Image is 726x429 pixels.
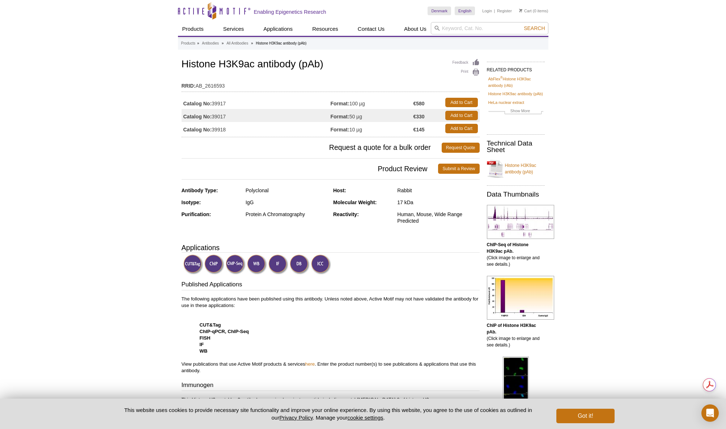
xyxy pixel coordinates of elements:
strong: IF [200,342,204,347]
td: 39917 [182,96,331,109]
td: 39017 [182,109,331,122]
h3: Published Applications [182,280,480,290]
a: Add to Cart [445,124,478,133]
div: 17 kDa [397,199,479,206]
a: Feedback [453,59,480,67]
a: About Us [400,22,431,36]
a: Denmark [428,7,451,15]
strong: Isotype: [182,199,201,205]
span: Product Review [182,164,438,174]
sup: ® [500,76,503,79]
strong: €145 [413,126,424,133]
img: Western Blot Validated [247,255,267,274]
img: Histone H3K9ac antibody (pAb) tested by ChIP. [487,276,554,320]
strong: Catalog No: [183,100,212,107]
a: Submit a Review [438,164,479,174]
li: (0 items) [519,7,548,15]
span: Search [524,25,545,31]
a: Histone H3K9ac antibody (pAb) [487,158,545,180]
td: 100 µg [331,96,413,109]
a: Register [497,8,512,13]
strong: ChIP-qPCR, ChIP-Seq [200,329,249,334]
p: (Click image to enlarge and see details.) [487,241,545,268]
a: Print [453,68,480,76]
a: Contact Us [353,22,389,36]
p: This website uses cookies to provide necessary site functionality and improve your online experie... [112,406,545,421]
strong: FISH [200,335,211,341]
span: Request a quote for a bulk order [182,143,442,153]
li: » [197,41,199,45]
h2: Enabling Epigenetics Research [254,9,326,15]
strong: Catalog No: [183,126,212,133]
h3: Immunogen [182,381,480,391]
b: ChIP-Seq of Histone H3K9ac pAb. [487,242,528,254]
img: ChIP Validated [204,255,224,274]
strong: Antibody Type: [182,188,218,193]
div: Rabbit [397,187,479,194]
strong: €580 [413,100,424,107]
button: Got it! [556,409,614,423]
p: This Histone H3 acetyl Lys9 antibody was raised against a peptide including acetyl-[MEDICAL_DATA]... [182,396,480,403]
strong: Host: [333,188,346,193]
img: Histone H3K9ac antibody (pAb) tested by immunofluorescence. [503,357,529,413]
a: Applications [259,22,297,36]
img: CUT&Tag Validated [183,255,203,274]
a: Services [219,22,249,36]
b: ChIP of Histone H3K9ac pAb. [487,323,536,335]
h2: RELATED PRODUCTS [487,62,545,75]
a: All Antibodies [226,40,248,47]
strong: Format: [331,100,349,107]
strong: Purification: [182,211,211,217]
strong: Reactivity: [333,211,359,217]
img: Dot Blot Validated [290,255,310,274]
h2: Technical Data Sheet [487,140,545,153]
a: Histone H3K9ac antibody (pAb) [488,91,543,97]
a: Cart [519,8,532,13]
a: HeLa nuclear extract [488,99,525,106]
a: Show More [488,108,543,116]
strong: WB [200,348,208,354]
a: Resources [308,22,343,36]
a: Antibodies [202,40,219,47]
img: Immunofluorescence Validated [268,255,288,274]
div: Polyclonal [246,187,328,194]
a: Add to Cart [445,111,478,120]
img: Histone H3K9ac antibody (pAb) tested by ChIP-Seq. [487,205,554,239]
div: IgG [246,199,328,206]
img: Your Cart [519,9,522,12]
li: | [494,7,495,15]
a: Products [178,22,208,36]
a: Privacy Policy [279,415,313,421]
li: Histone H3K9ac antibody (pAb) [256,41,306,45]
button: cookie settings [347,415,383,421]
p: (Click image to enlarge and see details.) [487,322,545,348]
a: Login [482,8,492,13]
p: The following applications have been published using this antibody. Unless noted above, Active Mo... [182,296,480,374]
h2: Data Thumbnails [487,191,545,198]
td: 39918 [182,122,331,135]
a: Add to Cart [445,98,478,107]
strong: CUT&Tag [200,322,221,328]
div: Human, Mouse, Wide Range Predicted [397,211,479,224]
button: Search [522,25,547,31]
h3: Applications [182,242,480,253]
strong: €330 [413,113,424,120]
input: Keyword, Cat. No. [431,22,548,34]
strong: Format: [331,113,349,120]
a: Products [181,40,195,47]
td: AB_2616593 [182,78,480,90]
strong: Catalog No: [183,113,212,120]
div: Open Intercom Messenger [701,404,719,422]
a: here [305,361,315,367]
h1: Histone H3K9ac antibody (pAb) [182,59,480,71]
strong: Molecular Weight: [333,199,377,205]
strong: RRID: [182,83,196,89]
a: Request Quote [442,143,480,153]
img: Immunocytochemistry Validated [311,255,331,274]
li: » [251,41,253,45]
strong: Format: [331,126,349,133]
td: 10 µg [331,122,413,135]
li: » [222,41,224,45]
img: ChIP-Seq Validated [226,255,246,274]
div: Protein A Chromatography [246,211,328,218]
